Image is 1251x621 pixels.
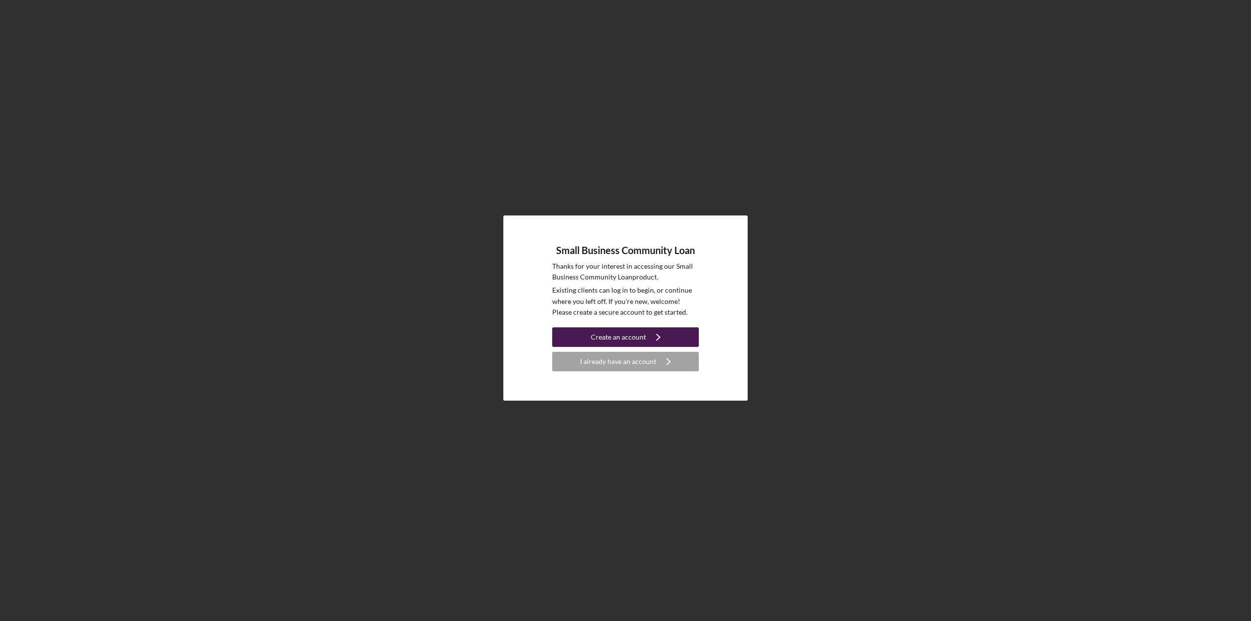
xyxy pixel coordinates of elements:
[552,285,699,318] p: Existing clients can log in to begin, or continue where you left off. If you're new, welcome! Ple...
[552,261,699,283] p: Thanks for your interest in accessing our Small Business Community Loan product.
[552,327,699,349] a: Create an account
[556,245,695,256] h4: Small Business Community Loan
[591,327,646,347] div: Create an account
[552,327,699,347] button: Create an account
[552,352,699,371] button: I already have an account
[580,352,656,371] div: I already have an account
